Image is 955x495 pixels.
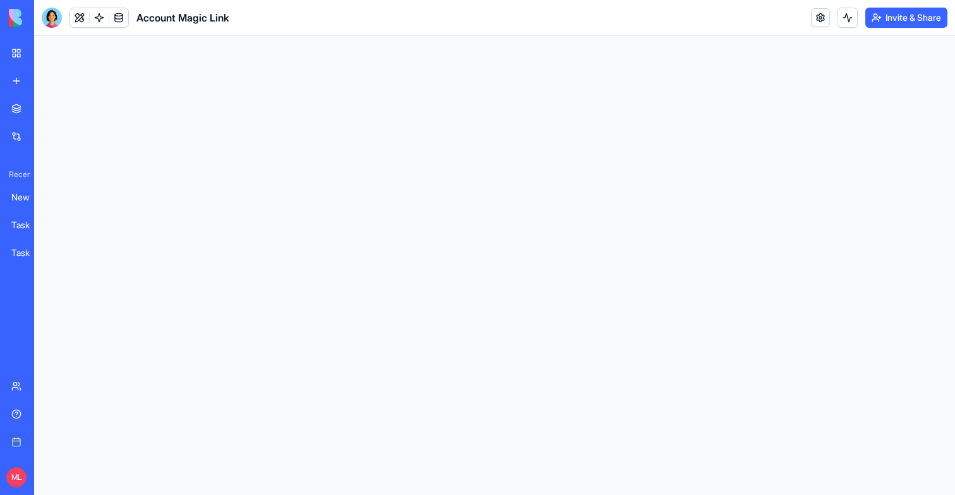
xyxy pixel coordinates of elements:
[9,9,87,27] img: logo
[11,247,47,259] div: TaskMaster Pro
[11,219,47,231] div: TaskMaster Pro
[4,185,54,210] a: New App
[136,10,229,25] span: Account Magic Link
[4,212,54,238] a: TaskMaster Pro
[6,467,27,487] span: ML
[4,169,30,180] span: Recent
[11,191,47,204] div: New App
[4,240,54,266] a: TaskMaster Pro
[865,8,947,28] button: Invite & Share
